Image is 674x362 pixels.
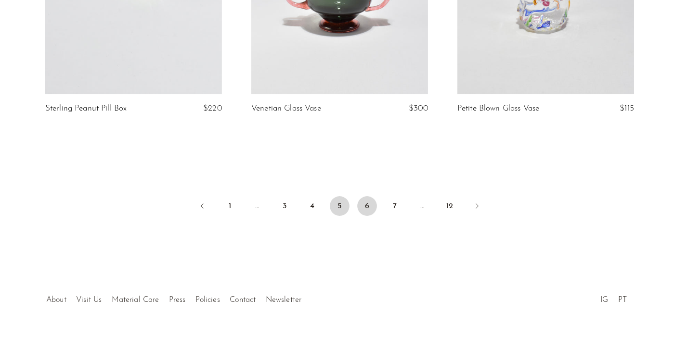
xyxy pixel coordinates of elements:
[250,109,319,117] a: Venetian Glass Vase
[354,199,374,218] a: 6
[612,109,626,117] span: $115
[381,199,401,218] a: 7
[610,297,619,305] a: PT
[300,199,320,218] a: 4
[195,297,220,305] a: Policies
[229,297,255,305] a: Contact
[453,109,533,117] a: Petite Blown Glass Vase
[169,297,186,305] a: Press
[462,199,481,220] a: Next
[220,199,239,218] a: 1
[49,297,69,305] a: About
[588,289,623,308] ul: Social Medias
[405,109,424,117] span: $300
[48,109,128,117] a: Sterling Peanut Pill Box
[193,199,212,220] a: Previous
[78,297,104,305] a: Visit Us
[435,199,454,218] a: 12
[113,297,160,305] a: Material Care
[593,297,600,305] a: IG
[273,199,293,218] a: 3
[44,289,304,308] ul: Quick links
[327,199,347,218] span: 5
[408,199,428,218] span: …
[246,199,266,218] span: …
[203,109,221,117] span: $220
